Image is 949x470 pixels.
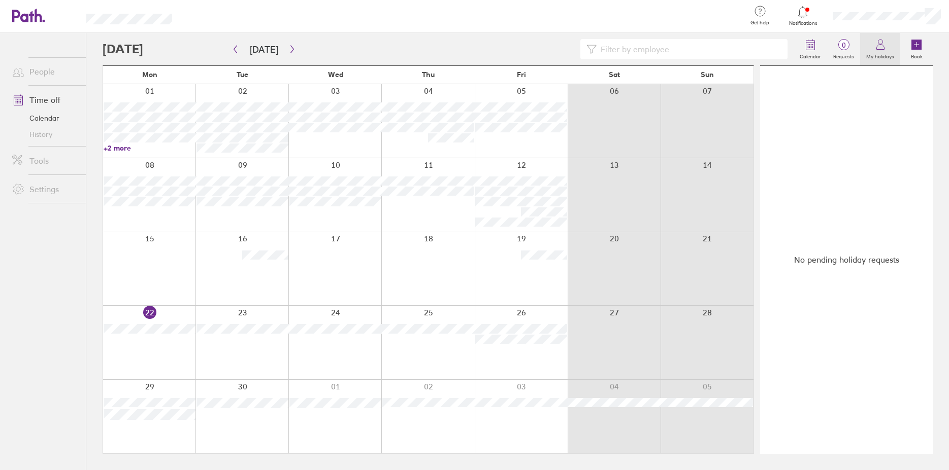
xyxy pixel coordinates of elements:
div: No pending holiday requests [760,66,933,454]
a: Notifications [787,5,820,26]
label: Book [905,51,929,60]
span: Tue [237,70,248,79]
span: Notifications [787,20,820,26]
span: Sun [701,70,714,79]
a: Time off [4,90,86,110]
label: Calendar [794,51,827,60]
a: Tools [4,151,86,171]
a: History [4,126,86,142]
span: Sat [609,70,620,79]
input: Filter by employee [597,40,781,59]
button: [DATE] [242,41,286,58]
span: 0 [827,41,860,49]
span: Get help [743,20,776,26]
a: Settings [4,179,86,199]
a: +2 more [104,143,195,153]
span: Fri [517,70,526,79]
span: Mon [142,70,157,79]
label: My holidays [860,51,900,60]
span: Thu [422,70,435,79]
a: Calendar [4,110,86,126]
a: 0Requests [827,33,860,65]
a: Book [900,33,933,65]
a: People [4,61,86,82]
a: My holidays [860,33,900,65]
a: Calendar [794,33,827,65]
label: Requests [827,51,860,60]
span: Wed [328,70,343,79]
